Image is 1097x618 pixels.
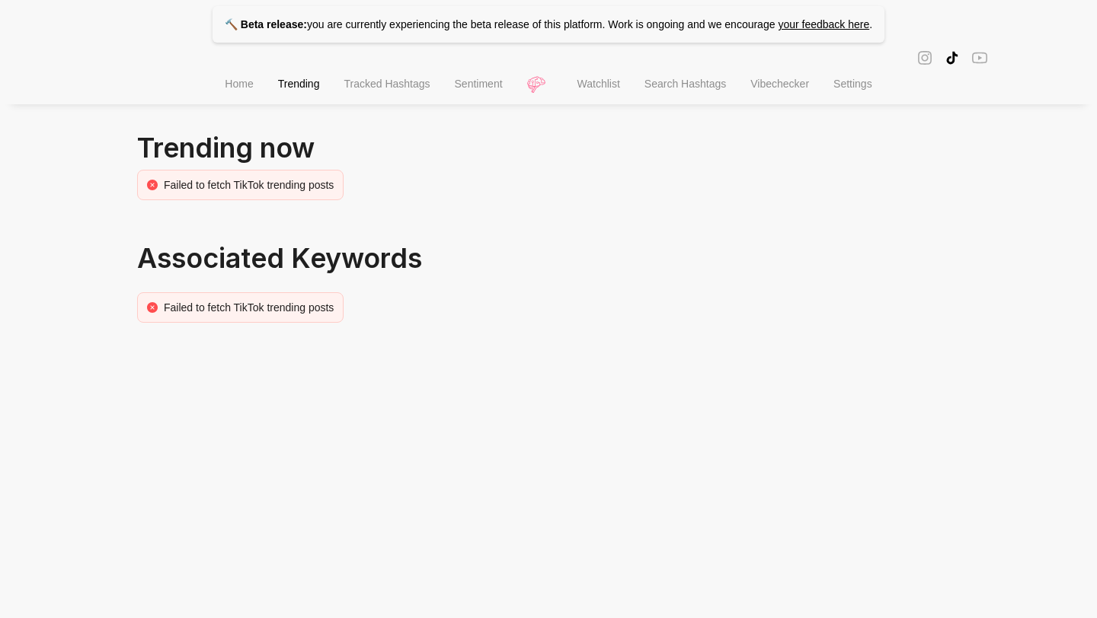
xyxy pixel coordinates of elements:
span: Settings [833,78,872,90]
span: Trending [278,78,320,90]
a: your feedback here [778,18,869,30]
span: youtube [972,49,987,66]
strong: 🔨 Beta release: [225,18,307,30]
span: Trending now [137,131,315,164]
span: Associated Keywords [137,241,422,275]
span: Sentiment [455,78,503,90]
span: instagram [917,49,932,66]
span: Home [225,78,253,90]
span: Search Hashtags [644,78,726,90]
span: close-circle [147,180,158,190]
div: Failed to fetch TikTok trending posts [164,299,334,316]
span: close-circle [147,302,158,313]
span: Vibechecker [750,78,809,90]
span: Tracked Hashtags [344,78,430,90]
p: you are currently experiencing the beta release of this platform. Work is ongoing and we encourage . [213,6,884,43]
div: Failed to fetch TikTok trending posts [164,177,334,193]
span: Watchlist [577,78,620,90]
